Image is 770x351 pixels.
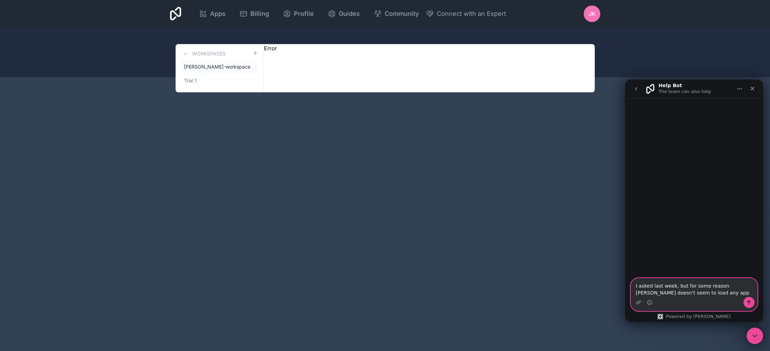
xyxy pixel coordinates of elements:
span: JK [589,10,595,18]
iframe: Intercom live chat [747,328,763,344]
span: Connect with an Expert [437,9,506,19]
span: Guides [339,9,360,19]
span: Billing [250,9,269,19]
a: Apps [194,6,231,21]
a: Guides [322,6,365,21]
a: Billing [234,6,275,21]
span: Apps [210,9,226,19]
a: Workspaces [181,50,226,58]
a: Trial 1 [181,74,258,87]
button: Connect with an Expert [426,9,506,19]
span: [PERSON_NAME]-workspace [184,63,250,70]
a: [PERSON_NAME]-workspace [181,61,258,73]
a: Community [368,6,424,21]
span: Community [385,9,419,19]
span: Profile [294,9,314,19]
div: Error [264,44,277,92]
iframe: Intercom live chat [625,80,763,322]
a: Profile [277,6,319,21]
span: Trial 1 [184,77,197,84]
h3: Workspaces [192,50,226,57]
